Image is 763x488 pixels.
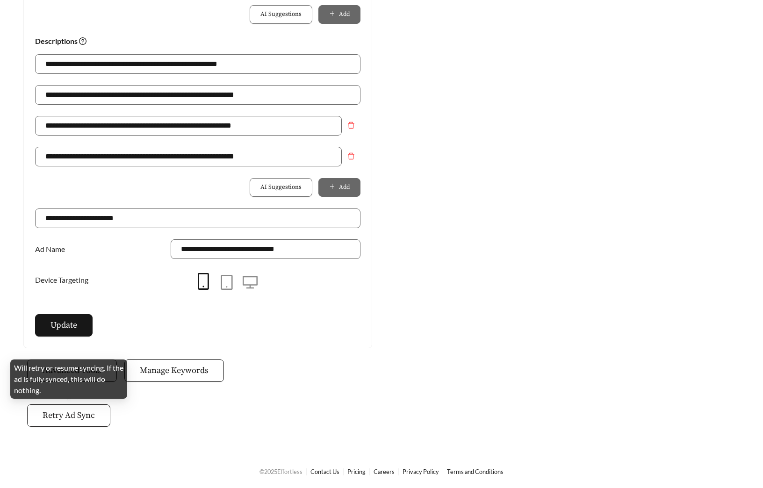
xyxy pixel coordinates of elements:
span: AI Suggestions [260,10,302,19]
span: question-circle [79,37,86,45]
span: Advanced Tools [43,364,101,377]
span: desktop [243,275,258,290]
span: tablet [219,275,234,290]
button: AI Suggestions [250,5,312,24]
span: Update [50,319,77,331]
button: AI Suggestions [250,178,312,197]
button: Manage Keywords [124,359,224,382]
input: Website [35,208,360,228]
button: Remove field [342,147,360,165]
button: tablet [215,271,238,294]
button: desktop [238,271,262,294]
span: delete [342,122,360,129]
a: Pricing [347,468,366,475]
button: mobile [192,270,215,294]
button: Advanced Tools [27,359,117,382]
label: Ad Name [35,239,70,259]
span: © 2025 Effortless [259,468,302,475]
span: Manage Keywords [140,364,209,377]
span: AI Suggestions [260,183,302,192]
input: Ad Name [171,239,360,259]
button: Update [35,314,93,337]
button: plusAdd [318,178,360,197]
a: Contact Us [310,468,339,475]
a: Privacy Policy [403,468,439,475]
a: Terms and Conditions [447,468,504,475]
label: Device Targeting [35,270,93,290]
strong: Descriptions [35,36,86,45]
a: Careers [374,468,395,475]
button: plusAdd [318,5,360,24]
button: Remove field [342,116,360,135]
span: mobile [195,273,212,290]
button: Retry Ad Sync [27,404,110,427]
span: delete [342,152,360,160]
span: Retry Ad Sync [43,409,95,422]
